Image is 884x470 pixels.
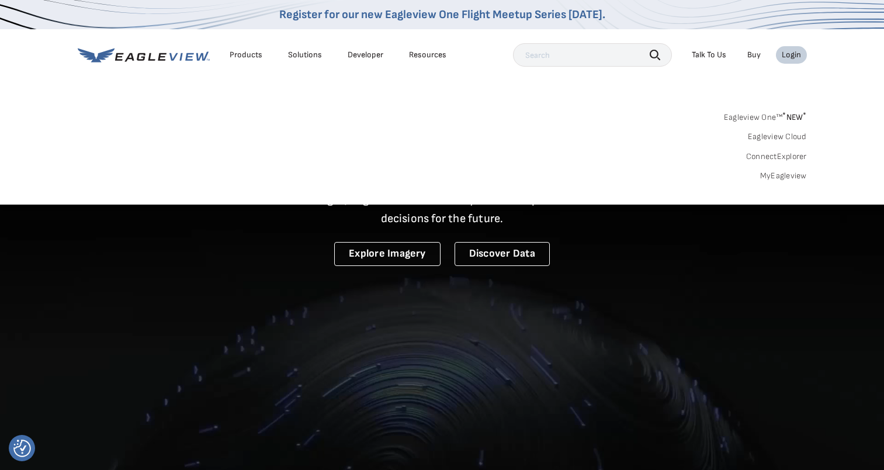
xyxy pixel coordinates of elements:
[409,50,446,60] div: Resources
[230,50,262,60] div: Products
[348,50,383,60] a: Developer
[288,50,322,60] div: Solutions
[782,50,801,60] div: Login
[13,440,31,457] img: Revisit consent button
[760,171,807,181] a: MyEagleview
[279,8,605,22] a: Register for our new Eagleview One Flight Meetup Series [DATE].
[455,242,550,266] a: Discover Data
[782,112,806,122] span: NEW
[746,151,807,162] a: ConnectExplorer
[334,242,441,266] a: Explore Imagery
[513,43,672,67] input: Search
[747,50,761,60] a: Buy
[748,132,807,142] a: Eagleview Cloud
[692,50,726,60] div: Talk To Us
[724,109,807,122] a: Eagleview One™*NEW*
[13,440,31,457] button: Consent Preferences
